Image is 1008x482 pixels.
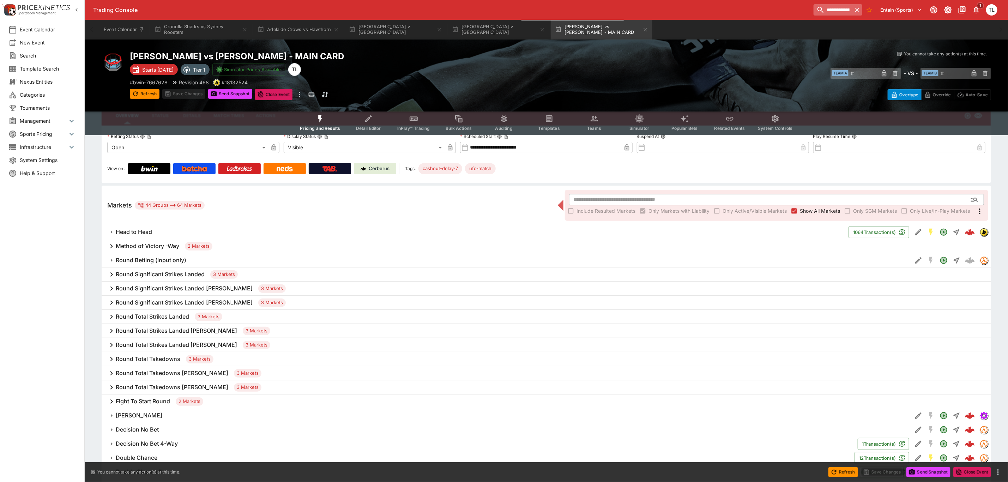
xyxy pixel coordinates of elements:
p: Cerberus [369,165,390,172]
img: Betcha [182,166,207,171]
div: 97e7e59e-9700-4f19-9264-2de889559490 [965,453,975,463]
button: Play Resume Time [852,134,857,139]
button: SGM Enabled [925,452,937,464]
div: c0157866-d5e0-4608-81bc-62c66326f6be [965,439,975,449]
button: Betting StatusCopy To Clipboard [140,134,145,139]
button: Copy To Clipboard [503,134,508,139]
img: PriceKinetics [18,5,70,10]
span: 3 Markets [258,299,286,306]
span: Sports Pricing [20,130,67,138]
img: Ladbrokes [227,166,252,171]
button: SGM Enabled [925,226,937,239]
img: Sportsbook Management [18,12,56,15]
h6: Round Significant Strikes Landed [PERSON_NAME] [116,285,253,292]
button: [GEOGRAPHIC_DATA] v [GEOGRAPHIC_DATA] [448,20,549,40]
span: Tournaments [20,104,76,112]
p: Scheduled Start [460,133,496,139]
p: Override [933,91,951,98]
button: Close Event [255,89,293,100]
p: Overtype [899,91,918,98]
button: Edit Detail [912,438,925,450]
button: Straight [950,254,963,267]
img: TabNZ [322,166,337,171]
svg: Open [940,411,948,420]
svg: More [976,207,984,216]
button: Display StatusCopy To Clipboard [317,134,322,139]
h6: Round Total Takedowns [116,355,180,363]
button: No Bookmarks [864,4,875,16]
h6: Head to Head [116,228,152,236]
h6: - VS - [904,70,918,77]
span: Event Calendar [20,26,76,33]
label: Tags: [405,163,416,174]
button: Open [937,438,950,450]
span: InPlay™ Trading [397,126,430,131]
span: Infrastructure [20,143,67,151]
button: 12Transaction(s) [855,452,909,464]
span: Templates [538,126,560,131]
a: 97e7e59e-9700-4f19-9264-2de889559490 [963,451,977,465]
button: Edit Detail [912,423,925,436]
span: 2 Markets [176,398,203,405]
svg: Open [940,256,948,265]
button: Select Tenant [876,4,926,16]
button: Overtype [888,89,922,100]
button: Override [921,89,954,100]
button: Straight [950,409,963,422]
h6: Fight To Start Round [116,398,170,405]
h6: Round Total Strikes Landed [PERSON_NAME] [116,327,237,335]
button: 1064Transaction(s) [849,226,909,238]
button: Cronulla Sharks vs Sydney Roosters [150,20,252,40]
img: tradingmodel [980,426,988,434]
span: Detail Editor [356,126,381,131]
h6: [PERSON_NAME] [116,412,162,419]
button: Trent Lewis [984,2,1000,18]
a: 6b23113b-e965-483a-b6c1-0dd13f85f3de [963,409,977,423]
p: Copy To Clipboard [222,79,248,86]
button: Head to Head [102,225,849,239]
img: logo-cerberus--red.svg [965,439,975,449]
span: Help & Support [20,169,76,177]
span: Only Live/In-Play Markets [910,207,970,215]
svg: Open [940,454,948,462]
img: logo-cerberus--red.svg [965,227,975,237]
span: Only SGM Markets [853,207,897,215]
div: simulator [980,411,988,420]
a: c0157866-d5e0-4608-81bc-62c66326f6be [963,437,977,451]
button: [PERSON_NAME] vs [PERSON_NAME] - MAIN CARD [551,20,652,40]
img: bwin.png [213,79,220,86]
div: Trent Lewis [986,4,997,16]
h6: Decision No Bet 4-Way [116,440,178,447]
span: ufc-match [465,165,496,172]
button: Copy To Clipboard [146,134,151,139]
span: Auditing [495,126,513,131]
div: bwin [980,228,988,236]
div: 6b23113b-e965-483a-b6c1-0dd13f85f3de [965,411,975,421]
button: 1Transaction(s) [858,438,909,450]
h6: Round Total Takedowns [PERSON_NAME] [116,369,228,377]
button: Open [937,423,950,436]
img: PriceKinetics Logo [2,3,16,17]
button: Open [937,409,950,422]
img: simulator [980,412,988,420]
span: Team A [832,70,849,76]
span: Search [20,52,76,59]
span: cashout-delay-7 [418,165,462,172]
p: Display Status [284,133,316,139]
p: Auto-Save [966,91,988,98]
button: Edit Detail [912,226,925,239]
div: tradingmodel [980,454,988,462]
button: Connected to PK [928,4,940,16]
span: Management [20,117,67,125]
svg: Open [940,228,948,236]
svg: Open [940,440,948,448]
div: 02933882-6970-4b5a-8bba-4df691ed622a [965,227,975,237]
div: Trent Lewis [288,63,301,76]
img: mma.png [102,51,124,73]
img: logo-cerberus--red.svg [965,425,975,435]
h6: Round Betting (input only) [116,257,186,264]
button: Edit Detail [912,409,925,422]
span: Simulator [629,126,649,131]
button: Simulator Prices Available [212,64,285,76]
button: SGM Disabled [925,423,937,436]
